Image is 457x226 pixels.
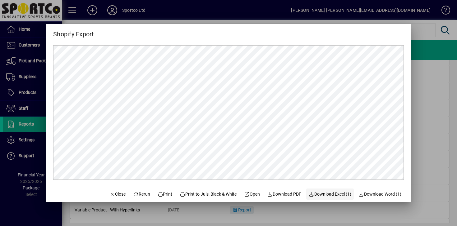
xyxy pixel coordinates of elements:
[178,188,239,200] button: Print to Juls, Black & White
[309,191,351,197] span: Download Excel (1)
[267,191,302,197] span: Download PDF
[359,191,402,197] span: Download Word (1)
[155,188,175,200] button: Print
[158,191,173,197] span: Print
[110,191,126,197] span: Close
[46,24,102,39] h2: Shopify Export
[107,188,128,200] button: Close
[265,188,304,200] a: Download PDF
[180,191,237,197] span: Print to Juls, Black & White
[242,188,262,200] a: Open
[356,188,404,200] button: Download Word (1)
[133,191,150,197] span: Rerun
[244,191,260,197] span: Open
[306,188,354,200] button: Download Excel (1)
